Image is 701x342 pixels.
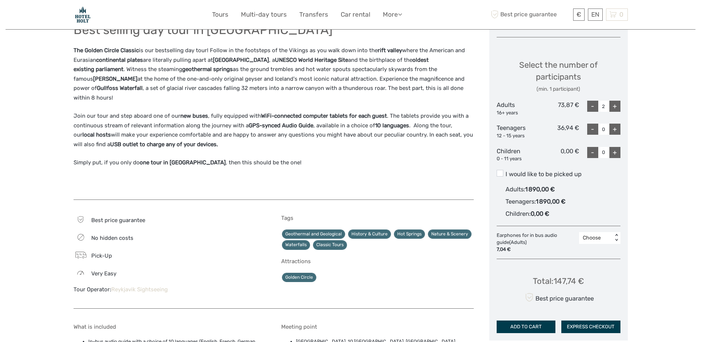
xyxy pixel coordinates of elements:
[140,159,226,166] strong: one tour in [GEOGRAPHIC_DATA]
[91,252,112,259] span: Pick-Up
[536,198,565,205] span: 1 890,00 €
[378,47,402,54] strong: rift valley
[91,217,145,224] span: Best price guarantee
[609,101,620,112] div: +
[74,323,266,330] h5: What is included
[613,234,619,242] div: < >
[299,9,328,20] a: Transfers
[609,147,620,158] div: +
[97,85,143,91] strong: Gullfoss Waterfall
[618,11,625,18] span: 0
[91,270,116,277] span: Very easy
[506,210,531,217] span: Children :
[91,235,133,241] span: No hidden costs
[74,47,139,54] strong: The Golden Circle Classic
[282,229,345,239] a: Geothermal and Geological
[281,258,474,265] h5: Attractions
[587,101,598,112] div: -
[74,158,474,168] p: Simply put, if you only do , then this should be the one!
[561,321,620,333] button: EXPRESS CHECKOUT
[609,124,620,135] div: +
[428,229,472,239] a: Nature & Scenery
[583,234,609,242] div: Choose
[375,122,409,129] strong: 10 languages
[281,215,474,221] h5: Tags
[261,113,387,119] strong: WiFi-connected computer tablets for each guest
[497,59,620,93] div: Select the number of participants
[538,147,579,162] div: 0,00 €
[93,76,137,82] strong: [PERSON_NAME]
[497,155,538,162] div: 0 - 11 years
[313,240,347,249] a: Classic Tours
[96,57,143,63] strong: continental plates
[275,57,348,63] strong: UNESCO World Heritage Site
[497,101,538,116] div: Adults
[241,9,287,20] a: Multi-day tours
[497,110,538,117] div: 16+ years
[348,229,391,239] a: History & Culture
[394,229,425,239] a: Hot Springs
[588,9,603,21] div: EN
[497,124,538,139] div: Teenagers
[497,133,538,140] div: 12 - 15 years
[497,147,538,162] div: Children
[212,9,228,20] a: Tours
[281,323,474,330] h5: Meeting point
[74,286,266,294] div: Tour Operator:
[523,291,593,304] div: Best price guarantee
[525,186,555,193] span: 1 890,00 €
[497,85,620,93] div: (min. 1 participant)
[531,210,549,217] span: 0,00 €
[489,9,571,21] span: Best price guarantee
[497,232,579,253] div: Earphones for in bus audio guide (Adults)
[497,321,556,333] button: ADD TO CART
[74,6,92,24] img: Hotel Holt
[182,66,233,73] strong: geothermal springs
[497,246,575,253] div: 7,04 €
[110,141,218,148] strong: USB outlet to charge any of your devices.
[506,186,525,193] span: Adults :
[74,46,474,103] p: is our bestselling day tour! Follow in the footsteps of the Vikings as you walk down into the whe...
[111,286,168,293] a: Reykjavik Sightseeing
[538,101,579,116] div: 73,87 €
[74,111,474,149] p: Join our tour and step aboard one of our , fully equipped with . The tablets provide you with a c...
[506,198,536,205] span: Teenagers :
[497,170,620,179] label: I would like to be picked up
[82,131,111,138] strong: local hosts
[533,275,584,287] div: Total : 147,74 €
[383,9,402,20] a: More
[213,57,269,63] strong: [GEOGRAPHIC_DATA]
[538,124,579,139] div: 36,94 €
[180,113,208,119] strong: new buses
[587,147,598,158] div: -
[341,9,370,20] a: Car rental
[587,124,598,135] div: -
[282,273,316,282] a: Golden Circle
[249,122,313,129] strong: GPS-synced Audio Guide
[576,11,581,18] span: €
[282,240,310,249] a: Waterfalls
